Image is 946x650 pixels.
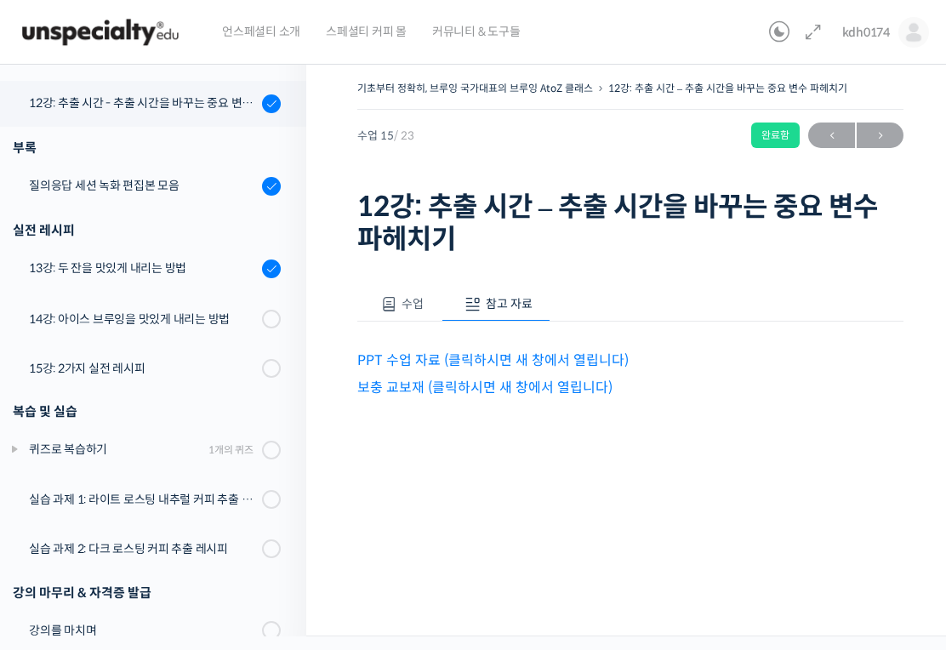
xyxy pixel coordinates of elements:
div: 12강: 추출 시간 - 추출 시간을 바꾸는 중요 변수 파헤치기 [29,94,257,112]
span: 홈 [54,534,64,548]
div: 강의를 마치며 [29,621,257,640]
a: 홈 [5,509,112,551]
div: 완료함 [751,123,800,148]
a: 설정 [219,509,327,551]
span: / 23 [394,128,414,143]
div: 1개의 퀴즈 [208,442,254,458]
span: 수업 15 [357,130,414,141]
div: 실습 과제 1: 라이트 로스팅 내추럴 커피 추출 레시피 [29,490,257,509]
span: 수업 [402,296,424,311]
h1: 12강: 추출 시간 – 추출 시간을 바꾸는 중요 변수 파헤치기 [357,191,903,256]
div: 실습 과제 2: 다크 로스팅 커피 추출 레시피 [29,539,257,558]
div: 질의응답 세션 녹화 편집본 모음 [29,176,257,195]
span: 설정 [263,534,283,548]
a: 대화 [112,509,219,551]
div: 복습 및 실습 [13,400,281,423]
a: 다음→ [857,123,903,148]
a: 기초부터 정확히, 브루잉 국가대표의 브루잉 AtoZ 클래스 [357,82,593,94]
div: 퀴즈로 복습하기 [29,440,203,459]
div: 실전 레시피 [13,219,281,242]
span: 참고 자료 [486,296,533,311]
span: 대화 [156,535,176,549]
a: 보충 교보재 (클릭하시면 새 창에서 열립니다) [357,379,613,396]
div: 강의 마무리 & 자격증 발급 [13,581,281,604]
div: 14강: 아이스 브루잉을 맛있게 내리는 방법 [29,310,257,328]
div: 13강: 두 잔을 맛있게 내리는 방법 [29,259,257,277]
span: ← [808,124,855,147]
a: 12강: 추출 시간 – 추출 시간을 바꾸는 중요 변수 파헤치기 [608,82,847,94]
div: 부록 [13,136,281,159]
span: → [857,124,903,147]
a: ←이전 [808,123,855,148]
div: 15강: 2가지 실전 레시피 [29,359,257,378]
span: kdh0174 [842,25,890,40]
a: PPT 수업 자료 (클릭하시면 새 창에서 열립니다) [357,351,629,369]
